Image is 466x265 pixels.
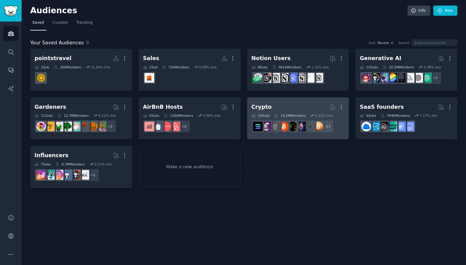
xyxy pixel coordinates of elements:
img: InstagramGrowthTips [36,170,46,180]
img: Notiontemplates [305,73,314,83]
img: AirBnBHosts [162,122,171,131]
div: 461k Members [272,65,302,69]
a: Trending [74,18,95,31]
img: Crypto_Currency_News [262,122,271,131]
div: 1.12 % /mo [311,65,329,69]
div: 11.55 % /mo [91,65,110,69]
div: + 3 [104,120,116,133]
div: + 2 [178,120,190,133]
span: Your Saved Audiences [30,39,84,47]
img: vegetablegardening [62,122,72,131]
div: 15 Sub s [360,65,378,69]
img: BitcoinBeginners [279,122,288,131]
a: SaaS founders6Subs594kMembers7.17% /moSaaSSaaSSalesmicrosaasNoCodeSaaSSaaS_Email_MarketingB2BSaaS [355,97,457,140]
img: whatsthisplant [88,122,98,131]
span: 9 [86,40,89,46]
h2: Audiences [30,6,407,16]
img: weirddalle [396,73,406,83]
img: B2BSaaS [362,122,371,131]
img: FreeNotionTemplates [288,73,297,83]
img: CryptoMarkets [288,122,297,131]
img: midjourney [405,73,414,83]
div: 594k Members [380,113,410,118]
div: + 11 [321,120,333,133]
div: 6 Sub s [143,113,159,118]
a: Crypto19Subs19.2MMembers0.22% /mo+11BitcoinethereumethtraderCryptoMarketsBitcoinBeginnersCryptoCu... [247,97,349,140]
img: Notion [313,73,323,83]
img: CryptoCurrencies [270,122,280,131]
div: 13.7M Members [57,113,89,118]
div: 8 Sub s [251,65,268,69]
img: Bitcoin [313,122,323,131]
div: 19.2M Members [274,113,305,118]
a: pointstravel1Sub36kMembers11.55% /mopointstravel [30,49,132,91]
div: 136k Members [164,113,193,118]
div: AirBnB Hosts [143,103,183,111]
div: Sort [369,41,376,45]
img: ethereum [305,122,314,131]
div: SaaS founders [360,103,404,111]
a: Influencers7Subs6.7MMembers0.27% /mo+1BeautyGuruChattersocialmediaInstagramInstagramMarketinginfl... [30,146,132,188]
img: InstagramMarketing [54,170,63,180]
div: Gardeners [35,103,66,111]
div: + 7 [429,71,442,84]
div: Search [399,41,410,45]
img: influencermarketing [45,170,55,180]
img: ChatGPT [422,73,431,83]
div: pointstravel [35,55,72,62]
div: 1 Sub [143,65,158,69]
img: GardeningUK [45,122,55,131]
img: StableDiffusion [379,73,388,83]
span: Saved [32,20,44,26]
img: GummySearch logo [4,6,18,16]
img: GPT3 [387,73,397,83]
img: dalle2 [362,73,371,83]
img: SavageGarden [54,122,63,131]
a: New [433,6,457,16]
a: Make a new audience [139,146,241,188]
div: 6 Sub s [360,113,376,118]
input: Audience/Subreddit [412,39,457,46]
img: OpenAI [413,73,423,83]
button: Recent [378,41,394,45]
div: + 1 [86,169,99,181]
div: 6.7M Members [55,162,84,166]
div: 11 Sub s [35,113,53,118]
img: NoCodeSaaS [379,122,388,131]
a: Curated [51,18,70,31]
div: Notion Users [251,55,291,62]
img: rentalproperties [153,122,163,131]
img: ethtrader [296,122,306,131]
img: airbnb_hosts [170,122,180,131]
img: NotionGeeks [279,73,288,83]
img: mycology [80,122,89,131]
div: Influencers [35,152,68,159]
img: aiArt [370,73,380,83]
div: 7.17 % /mo [420,113,437,118]
img: Instagram [62,170,72,180]
div: Generative AI [360,55,401,62]
div: 3.06 % /mo [203,113,220,118]
a: AirBnB Hosts6Subs136kMembers3.06% /mo+2airbnb_hostsAirBnBHostsrentalpropertiesAirBnBInvesting [139,97,241,140]
img: notioncreations [296,73,306,83]
span: Curated [53,20,68,26]
a: Notion Users8Subs461kMembers1.12% /moNotionNotiontemplatesnotioncreationsFreeNotionTemplatesNotio... [247,49,349,91]
div: 0.38 % /mo [424,65,441,69]
a: Generative AI15Subs20.2MMembers0.38% /mo+7ChatGPTOpenAImidjourneyweirddalleGPT3StableDiffusionaiA... [355,49,457,91]
img: pointstravel [36,73,46,83]
img: BestNotionTemplates [262,73,271,83]
div: 0.22 % /mo [315,113,333,118]
span: Trending [76,20,92,26]
div: Sales [143,55,159,62]
div: 19 Sub s [251,113,270,118]
div: Crypto [251,103,272,111]
img: Sales_Professionals [145,73,154,83]
span: Recent [378,41,389,45]
div: 72k Members [162,65,189,69]
img: gardening [97,122,106,131]
img: AirBnBInvesting [145,122,154,131]
img: AskNotion [270,73,280,83]
img: succulents [71,122,80,131]
div: 36k Members [54,65,81,69]
img: NotionPromote [253,73,263,83]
